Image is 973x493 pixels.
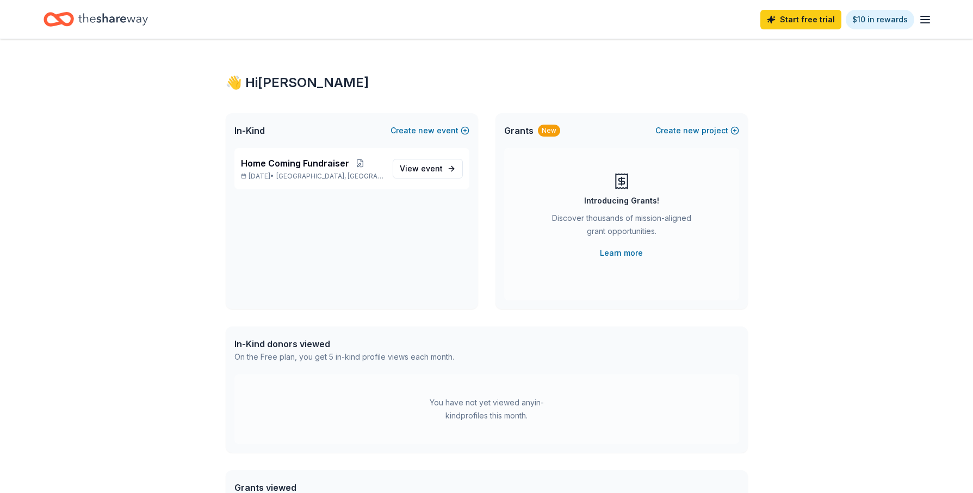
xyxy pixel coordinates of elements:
[683,124,699,137] span: new
[504,124,534,137] span: Grants
[846,10,914,29] a: $10 in rewards
[234,350,454,363] div: On the Free plan, you get 5 in-kind profile views each month.
[421,164,443,173] span: event
[234,124,265,137] span: In-Kind
[418,124,435,137] span: new
[419,396,555,422] div: You have not yet viewed any in-kind profiles this month.
[234,337,454,350] div: In-Kind donors viewed
[600,246,643,260] a: Learn more
[226,74,748,91] div: 👋 Hi [PERSON_NAME]
[584,194,659,207] div: Introducing Grants!
[548,212,696,242] div: Discover thousands of mission-aligned grant opportunities.
[241,172,384,181] p: [DATE] •
[391,124,469,137] button: Createnewevent
[44,7,148,32] a: Home
[393,159,463,178] a: View event
[760,10,841,29] a: Start free trial
[400,162,443,175] span: View
[276,172,383,181] span: [GEOGRAPHIC_DATA], [GEOGRAPHIC_DATA]
[538,125,560,137] div: New
[655,124,739,137] button: Createnewproject
[241,157,349,170] span: Home Coming Fundraiser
